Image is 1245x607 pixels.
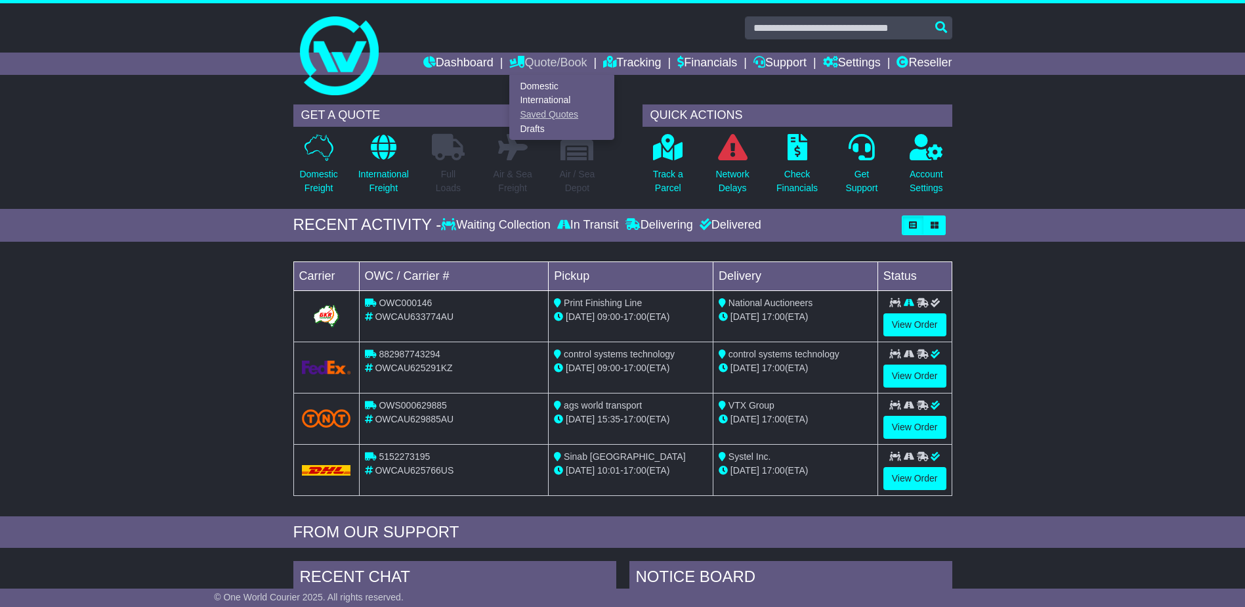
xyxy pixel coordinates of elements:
span: 17:00 [623,311,646,322]
a: Reseller [897,53,952,75]
span: Sinab [GEOGRAPHIC_DATA] [564,451,685,462]
span: 17:00 [762,363,785,373]
span: ags world transport [564,400,642,411]
td: Carrier [293,261,359,290]
img: GetCarrierServiceLogo [302,361,351,374]
a: AccountSettings [909,133,944,202]
div: (ETA) [719,413,872,426]
span: 17:00 [762,465,785,476]
a: Drafts [510,122,614,136]
a: DomesticFreight [299,133,338,202]
span: 17:00 [623,414,646,424]
span: 882987743294 [379,349,440,359]
a: Dashboard [423,53,494,75]
a: View Order [883,313,946,336]
span: 10:01 [597,465,620,476]
span: Systel Inc. [728,451,771,462]
p: Air & Sea Freight [494,168,532,195]
div: RECENT CHAT [293,561,616,596]
a: Saved Quotes [510,108,614,122]
div: - (ETA) [554,413,707,426]
a: CheckFinancials [776,133,818,202]
p: Air / Sea Depot [560,168,595,195]
td: OWC / Carrier # [359,261,549,290]
span: OWCAU629885AU [375,414,454,424]
span: OWS000629885 [379,400,447,411]
span: [DATE] [730,414,759,424]
a: GetSupport [845,133,878,202]
div: Quote/Book [509,75,614,140]
a: Financials [677,53,737,75]
div: Delivered [696,218,761,233]
div: - (ETA) [554,464,707,478]
div: Delivering [622,218,696,233]
img: GetCarrierServiceLogo [311,303,341,329]
a: View Order [883,365,946,388]
span: control systems technology [564,349,675,359]
span: control systems technology [728,349,839,359]
span: VTX Group [728,400,774,411]
span: [DATE] [566,311,595,322]
div: FROM OUR SUPPORT [293,523,952,542]
span: © One World Courier 2025. All rights reserved. [214,592,404,602]
p: Track a Parcel [653,168,683,195]
span: [DATE] [566,414,595,424]
img: TNT_Domestic.png [302,409,351,427]
a: International [510,93,614,108]
div: (ETA) [719,310,872,324]
p: Check Financials [776,168,818,195]
span: OWCAU625291KZ [375,363,452,373]
a: NetworkDelays [715,133,749,202]
a: Settings [823,53,881,75]
p: Full Loads [432,168,465,195]
span: OWCAU633774AU [375,311,454,322]
a: Support [753,53,807,75]
div: NOTICE BOARD [629,561,952,596]
div: QUICK ACTIONS [643,104,952,127]
a: View Order [883,416,946,439]
a: Track aParcel [652,133,684,202]
div: RECENT ACTIVITY - [293,215,442,235]
a: Domestic [510,79,614,93]
div: (ETA) [719,361,872,375]
p: International Freight [358,168,409,195]
span: OWC000146 [379,298,432,308]
td: Delivery [713,261,877,290]
a: Quote/Book [509,53,587,75]
div: GET A QUOTE [293,104,603,127]
td: Status [877,261,952,290]
p: Account Settings [910,168,943,195]
span: [DATE] [730,363,759,373]
span: [DATE] [730,465,759,476]
span: 17:00 [623,363,646,373]
a: View Order [883,467,946,490]
span: 17:00 [762,311,785,322]
span: [DATE] [566,465,595,476]
span: 5152273195 [379,451,430,462]
div: In Transit [554,218,622,233]
div: - (ETA) [554,310,707,324]
span: Print Finishing Line [564,298,642,308]
div: Waiting Collection [441,218,553,233]
td: Pickup [549,261,713,290]
span: 09:00 [597,363,620,373]
span: 09:00 [597,311,620,322]
span: [DATE] [566,363,595,373]
img: DHL.png [302,465,351,476]
p: Network Delays [715,168,749,195]
p: Domestic Freight [299,168,337,195]
p: Get Support [845,168,877,195]
a: Tracking [603,53,661,75]
div: - (ETA) [554,361,707,375]
div: (ETA) [719,464,872,478]
span: 15:35 [597,414,620,424]
span: 17:00 [762,414,785,424]
span: OWCAU625766US [375,465,454,476]
span: 17:00 [623,465,646,476]
span: [DATE] [730,311,759,322]
span: National Auctioneers [728,298,812,308]
a: InternationalFreight [358,133,410,202]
